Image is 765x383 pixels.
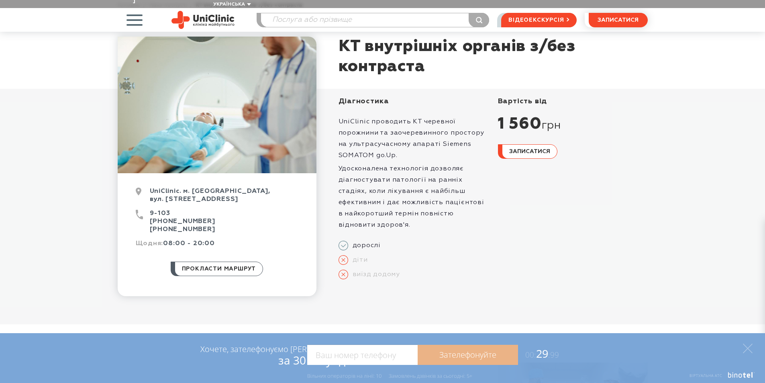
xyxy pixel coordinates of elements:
span: записатися [509,149,550,154]
button: записатися [498,144,557,159]
a: Віртуальна АТС [681,372,755,383]
span: дорослі [348,242,381,250]
div: Діагностика [339,97,488,106]
span: прокласти маршрут [182,262,256,276]
img: Uniclinic [171,11,235,29]
div: Хочете, зателефонуємо [PERSON_NAME] [200,344,350,367]
a: [PHONE_NUMBER] [150,226,215,233]
span: відеоекскурсія [508,13,564,27]
a: 9-103 [150,210,170,217]
a: прокласти маршрут [171,262,263,276]
div: UniClinic. м. [GEOGRAPHIC_DATA], вул. [STREET_ADDRESS] [136,187,298,209]
span: за 30 секунд? [278,352,350,368]
span: записатися [598,17,639,23]
div: 1 560 [498,114,648,134]
span: 00: [525,350,536,360]
input: Ваш номер телефону [307,345,418,365]
span: :99 [548,350,559,360]
input: Послуга або прізвище [261,13,489,27]
span: діти [348,256,368,264]
span: вартість від [498,98,547,105]
a: Зателефонуйте [418,345,518,365]
span: грн [542,119,561,133]
span: Українська [213,2,245,7]
button: записатися [589,13,648,27]
div: 08:00 - 20:00 [136,240,298,254]
span: Віртуальна АТС [690,373,722,378]
span: Щодня: [136,240,163,247]
span: 29 [518,346,559,361]
span: виїзд додому [348,270,400,279]
p: UniClinic проводить КТ черевної порожнини та заочеревинного простору на ультрасучасному апараті S... [339,116,488,161]
button: Українська [211,2,251,8]
a: відеоекскурсія [501,13,576,27]
div: Вільних операторів на лінії: 10 Замовлень дзвінків за сьогодні: 5+ [307,373,472,379]
h1: КТ внутрішніх органів з/без контраста [339,37,648,77]
a: [PHONE_NUMBER] [150,218,215,225]
p: Удосконалена технологія дозволяє діагностувати патології на ранніх стадіях, коли лікування є найб... [339,163,488,231]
